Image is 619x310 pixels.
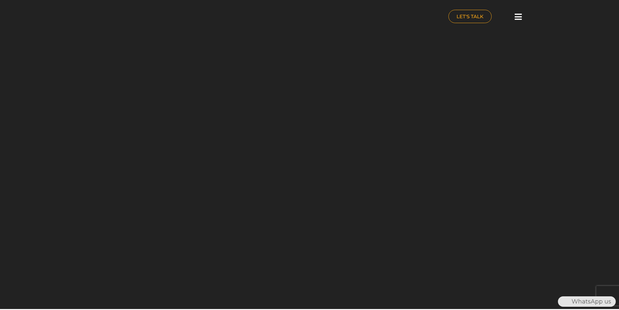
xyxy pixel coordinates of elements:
[558,298,616,305] a: WhatsAppWhatsApp us
[559,296,569,307] img: WhatsApp
[79,3,134,32] img: nuance-qatar_logo
[79,3,306,32] a: nuance-qatar_logo
[448,10,492,23] a: LET'S TALK
[457,14,484,19] span: LET'S TALK
[558,296,616,307] div: WhatsApp us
